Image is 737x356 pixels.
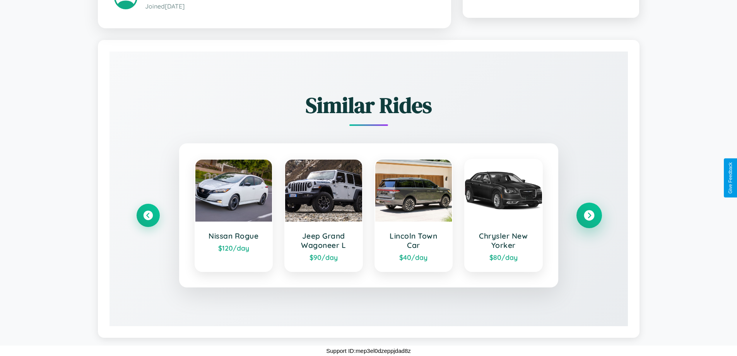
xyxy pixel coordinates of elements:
div: Give Feedback [728,162,733,194]
a: Chrysler New Yorker$80/day [464,159,543,272]
div: $ 90 /day [293,253,354,261]
h3: Chrysler New Yorker [473,231,534,250]
div: $ 120 /day [203,244,265,252]
h3: Jeep Grand Wagoneer L [293,231,354,250]
a: Lincoln Town Car$40/day [374,159,453,272]
p: Joined [DATE] [145,1,435,12]
p: Support ID: mep3el0dzeppjdad8z [326,346,411,356]
h3: Lincoln Town Car [383,231,445,250]
h2: Similar Rides [137,90,601,120]
a: Nissan Rogue$120/day [195,159,273,272]
div: $ 40 /day [383,253,445,261]
h3: Nissan Rogue [203,231,265,241]
a: Jeep Grand Wagoneer L$90/day [284,159,363,272]
div: $ 80 /day [473,253,534,261]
